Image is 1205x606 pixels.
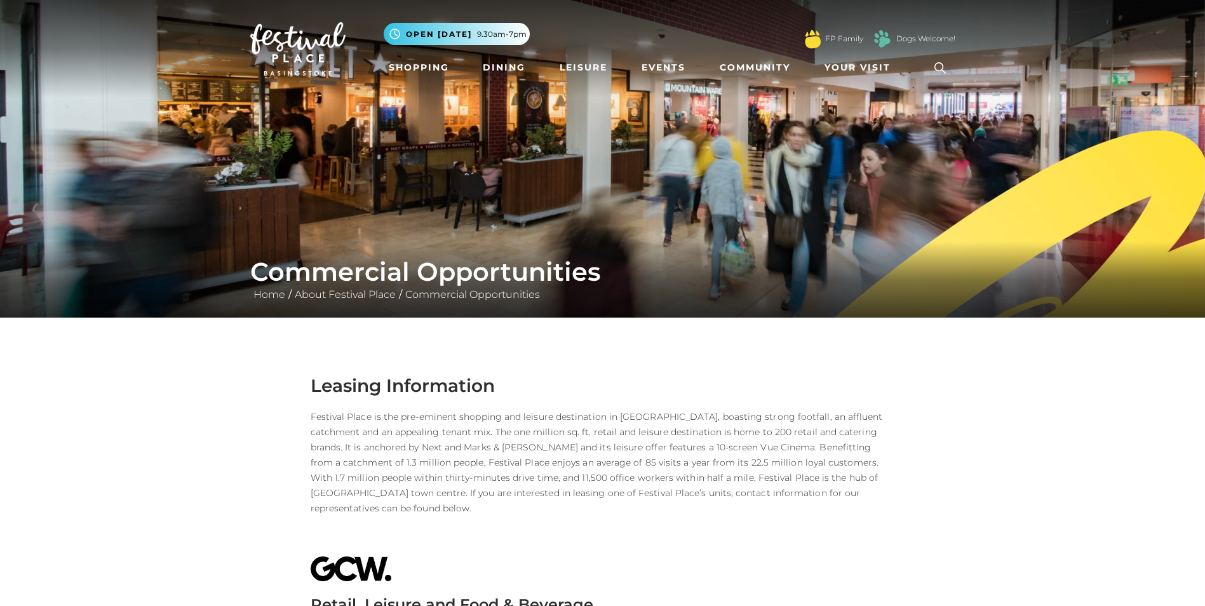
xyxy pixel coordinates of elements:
a: Your Visit [819,56,902,79]
img: Festival Place Logo [250,22,346,76]
p: Festival Place is the pre-eminent shopping and leisure destination in [GEOGRAPHIC_DATA], boasting... [311,409,895,516]
span: 9.30am-7pm [477,29,527,40]
a: Leisure [555,56,612,79]
div: / / [241,257,965,302]
span: Open [DATE] [406,29,472,40]
span: Your Visit [825,61,891,74]
img: GCW%20Logo.png [311,556,392,581]
a: About Festival Place [292,288,399,300]
button: Open [DATE] 9.30am-7pm [384,23,530,45]
a: FP Family [825,33,863,44]
a: Dogs Welcome! [896,33,955,44]
h1: Commercial Opportunities [250,257,955,287]
a: Community [715,56,795,79]
a: Commercial Opportunities [402,288,543,300]
a: Shopping [384,56,454,79]
a: Dining [478,56,530,79]
h3: Leasing Information [311,375,895,396]
a: Events [636,56,690,79]
a: Home [250,288,288,300]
